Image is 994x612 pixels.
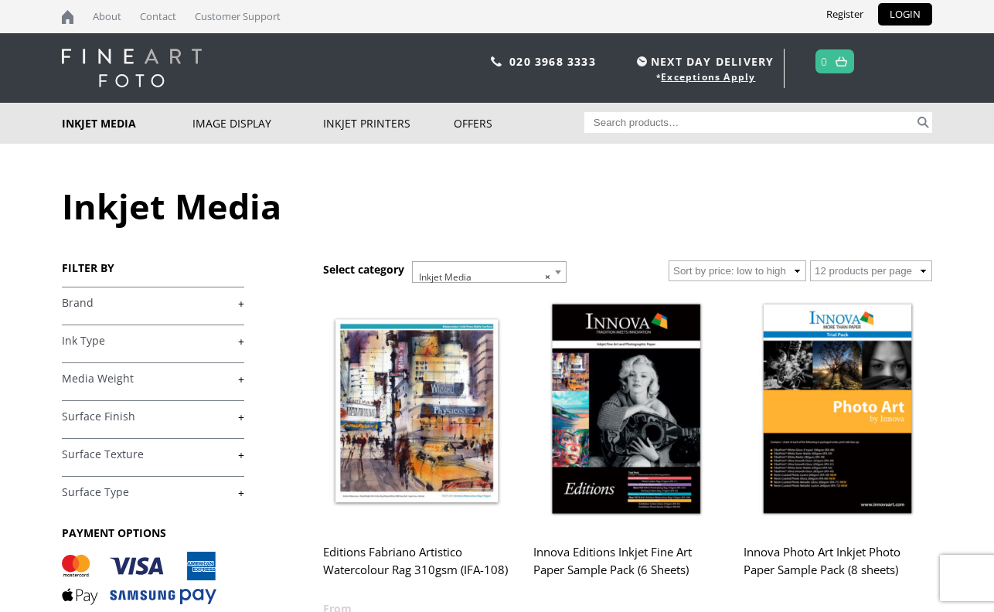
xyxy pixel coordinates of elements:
[192,103,323,144] a: Image Display
[62,400,244,431] h4: Surface Finish
[633,53,774,70] span: NEXT DAY DELIVERY
[62,372,244,386] a: +
[821,50,828,73] a: 0
[62,334,244,348] a: +
[62,287,244,318] h4: Brand
[62,362,244,393] h4: Media Weight
[323,538,510,600] h2: Editions Fabriano Artistico Watercolour Rag 310gsm (IFA-108)
[62,447,244,462] a: +
[62,182,932,229] h1: Inkjet Media
[412,261,567,283] span: Inkjet Media
[62,103,192,144] a: Inkjet Media
[744,294,931,528] img: Innova Photo Art Inkjet Photo Paper Sample Pack (8 sheets)
[323,294,510,528] img: Editions Fabriano Artistico Watercolour Rag 310gsm (IFA-108)
[545,267,550,288] span: ×
[669,260,806,281] select: Shop order
[62,485,244,500] a: +
[323,103,454,144] a: Inkjet Printers
[584,112,915,133] input: Search products…
[62,296,244,311] a: +
[323,262,404,277] h3: Select category
[62,438,244,469] h4: Surface Texture
[914,112,932,133] button: Search
[509,54,596,69] a: 020 3968 3333
[62,260,244,275] h3: FILTER BY
[491,56,502,66] img: phone.svg
[454,103,584,144] a: Offers
[815,3,875,25] a: Register
[62,325,244,355] h4: Ink Type
[661,70,755,83] a: Exceptions Apply
[62,525,244,540] h3: PAYMENT OPTIONS
[533,538,720,600] h2: Innova Editions Inkjet Fine Art Paper Sample Pack (6 Sheets)
[637,56,647,66] img: time.svg
[62,49,202,87] img: logo-white.svg
[62,476,244,507] h4: Surface Type
[62,410,244,424] a: +
[533,294,720,528] img: Innova Editions Inkjet Fine Art Paper Sample Pack (6 Sheets)
[878,3,932,25] a: LOGIN
[413,262,566,293] span: Inkjet Media
[836,56,847,66] img: basket.svg
[744,538,931,600] h2: Innova Photo Art Inkjet Photo Paper Sample Pack (8 sheets)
